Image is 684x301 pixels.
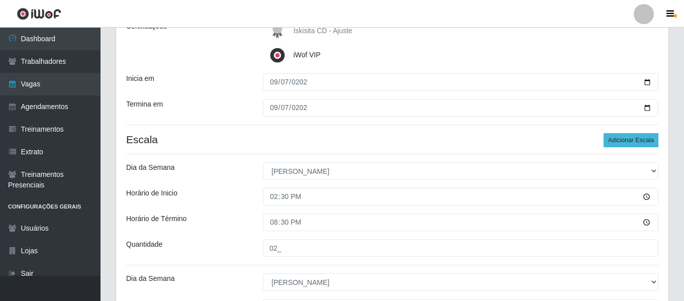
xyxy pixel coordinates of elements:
[294,27,352,35] span: Iskisita CD - Ajuste
[263,73,658,91] input: 00/00/0000
[126,162,175,173] label: Dia da Semana
[126,214,186,224] label: Horário de Término
[263,188,658,206] input: 00:00
[126,188,177,198] label: Horário de Inicio
[126,239,162,250] label: Quantidade
[604,133,658,147] button: Adicionar Escala
[267,21,291,41] img: Iskisita CD - Ajuste
[294,51,321,59] span: iWof VIP
[263,99,658,117] input: 00/00/0000
[267,45,291,65] img: iWof VIP
[126,99,163,110] label: Termina em
[126,73,154,84] label: Inicia em
[126,133,658,146] h4: Escala
[126,273,175,284] label: Dia da Semana
[263,214,658,231] input: 00:00
[263,239,658,257] input: Informe a quantidade...
[17,8,61,20] img: CoreUI Logo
